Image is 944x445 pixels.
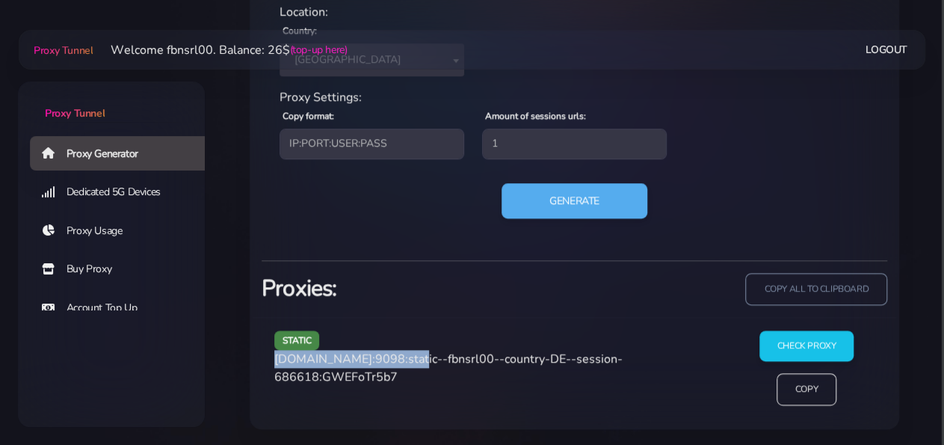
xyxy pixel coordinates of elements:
a: Proxy Tunnel [31,38,93,62]
div: Proxy Settings: [271,88,878,106]
span: Proxy Tunnel [45,106,105,120]
h3: Proxies: [262,273,566,304]
input: Check Proxy [759,331,854,361]
label: Copy format: [283,109,334,123]
div: Location: [271,3,878,21]
button: Generate [502,183,647,219]
input: copy all to clipboard [745,273,887,305]
li: Welcome fbnsrl00. Balance: 26$ [93,41,347,59]
a: Proxy Generator [30,136,217,171]
a: (top-up here) [289,42,347,58]
label: Amount of sessions urls: [485,109,586,123]
span: Proxy Tunnel [34,43,93,58]
a: Dedicated 5G Devices [30,175,217,209]
span: static [274,331,320,349]
a: Logout [866,36,907,64]
input: Copy [777,373,836,405]
a: Account Top Up [30,291,217,325]
iframe: Webchat Widget [871,372,925,426]
a: Proxy Tunnel [18,82,205,121]
label: Country: [283,24,317,37]
a: Buy Proxy [30,252,217,286]
a: Proxy Usage [30,214,217,248]
span: [DOMAIN_NAME]:9098:static--fbnsrl00--country-DE--session-686618:GWEFoTr5b7 [274,351,623,385]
